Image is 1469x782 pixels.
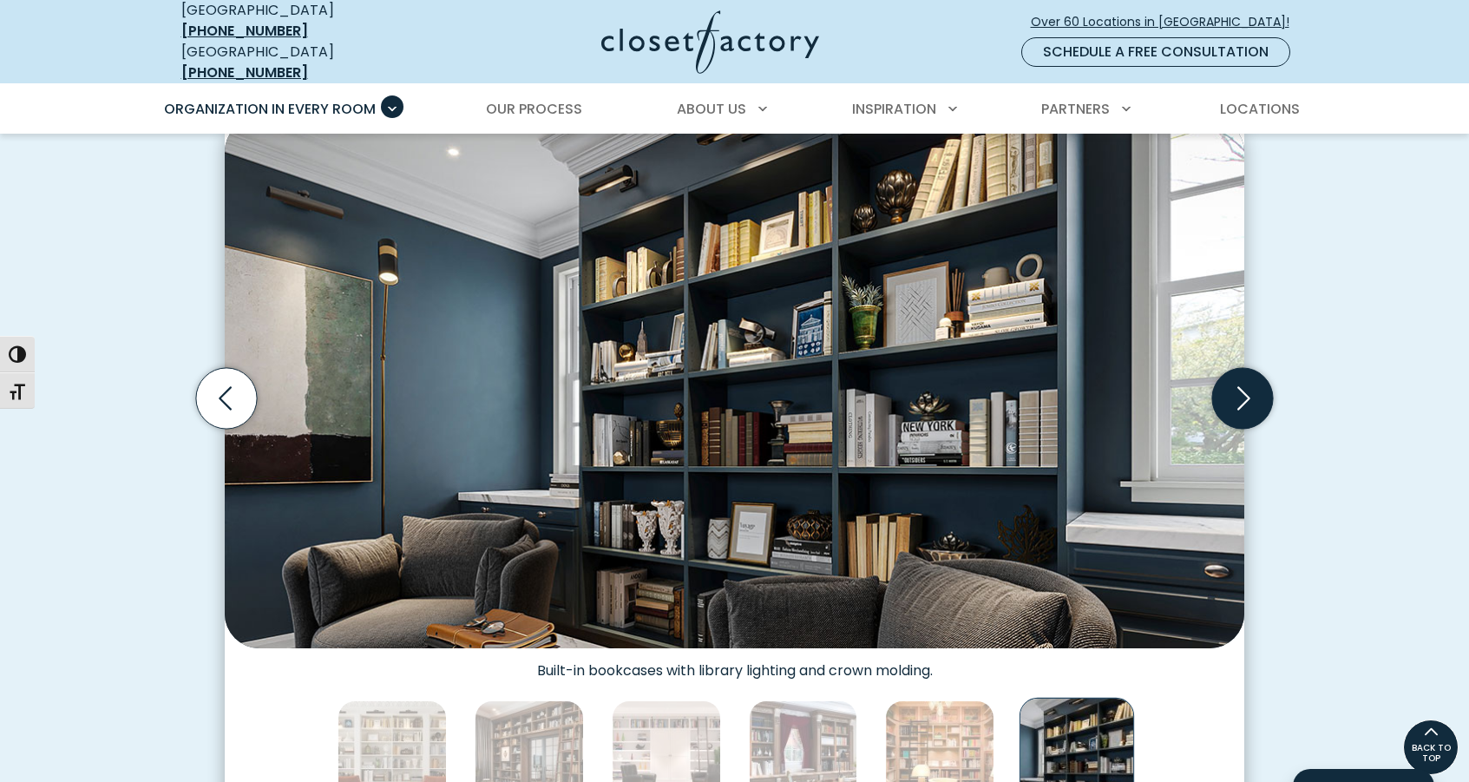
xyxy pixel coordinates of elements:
img: Closet Factory Logo [601,10,819,74]
a: BACK TO TOP [1403,720,1459,775]
span: BACK TO TOP [1404,743,1458,764]
span: Partners [1041,99,1110,119]
span: About Us [677,99,746,119]
button: Previous slide [189,361,264,436]
figcaption: Built-in bookcases with library lighting and crown molding. [225,648,1244,680]
span: Our Process [486,99,582,119]
a: [PHONE_NUMBER] [181,62,308,82]
nav: Primary Menu [152,85,1318,134]
a: [PHONE_NUMBER] [181,21,308,41]
a: Schedule a Free Consultation [1021,37,1290,67]
a: Over 60 Locations in [GEOGRAPHIC_DATA]! [1030,7,1304,37]
span: Organization in Every Room [164,99,376,119]
img: Built-in bookcases with library lighting and crown molding. [225,117,1244,648]
span: Locations [1220,99,1300,119]
button: Next slide [1205,361,1280,436]
span: Inspiration [852,99,936,119]
span: Over 60 Locations in [GEOGRAPHIC_DATA]! [1031,13,1303,31]
div: [GEOGRAPHIC_DATA] [181,42,433,83]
